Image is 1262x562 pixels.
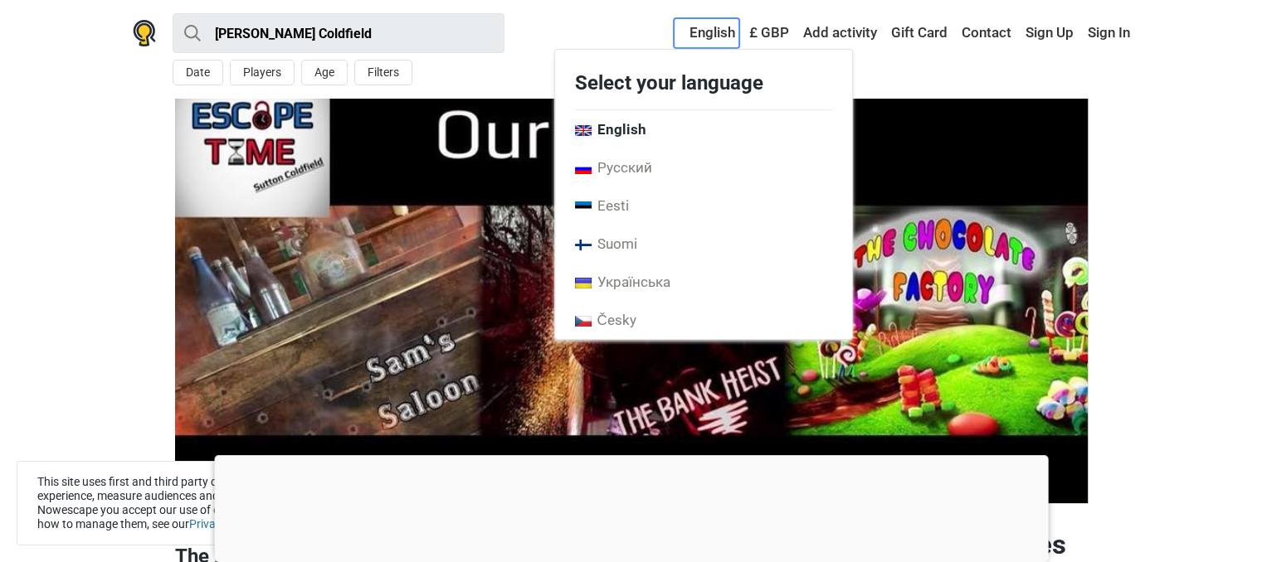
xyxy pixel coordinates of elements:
[575,120,646,138] span: English
[887,18,952,48] a: Gift Card
[301,60,348,85] button: Age
[555,187,852,225] a: EstonianEesti
[1021,18,1078,48] a: Sign Up
[555,225,852,263] a: SuomiSuomi
[575,125,592,136] img: English
[575,311,636,329] span: Česky
[17,461,514,545] div: This site uses first and third party cookies to provide you with a great user experience, measure...
[555,301,852,339] a: CzechČesky
[354,60,412,85] button: Filters
[799,18,881,48] a: Add activity
[678,27,689,39] img: English
[575,235,637,253] span: Suomi
[575,316,592,327] img: Czech
[745,18,793,48] a: £ GBP
[189,517,260,531] a: Privacy Policy
[230,60,295,85] button: Players
[555,148,852,187] a: RussianРусский
[674,18,739,48] a: English
[575,278,592,288] img: Ukrainian
[133,20,156,46] img: Nowescape logo
[555,56,852,109] div: Select your language
[1084,18,1130,48] a: Sign In
[575,163,592,174] img: Russian
[575,158,652,177] span: Русский
[575,240,592,250] img: Suomi
[173,13,504,53] input: try “London”
[957,18,1016,48] a: Contact
[173,60,223,85] button: Date
[575,196,629,215] span: Eesti
[554,49,853,340] div: English
[214,455,1048,558] iframe: Advertisement
[555,263,852,301] a: UkrainianУкраїнська
[575,201,592,212] img: Estonian
[175,99,1088,503] img: The Bank Heist photo 1
[575,273,670,291] span: Українська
